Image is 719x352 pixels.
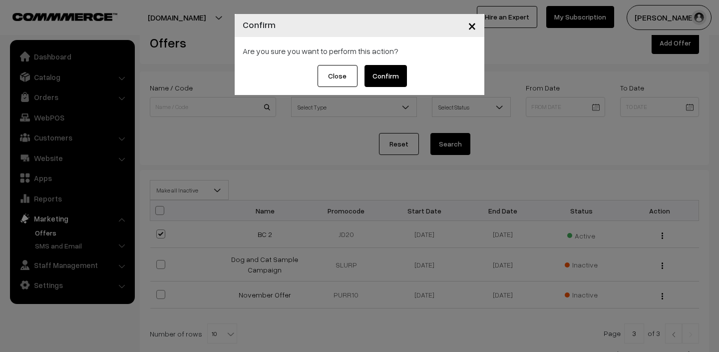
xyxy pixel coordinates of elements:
h4: Confirm [243,18,276,31]
button: Close [460,10,484,41]
button: Confirm [364,65,407,87]
div: Are you sure you want to perform this action? [235,37,484,65]
span: × [468,16,476,34]
button: Close [318,65,358,87]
